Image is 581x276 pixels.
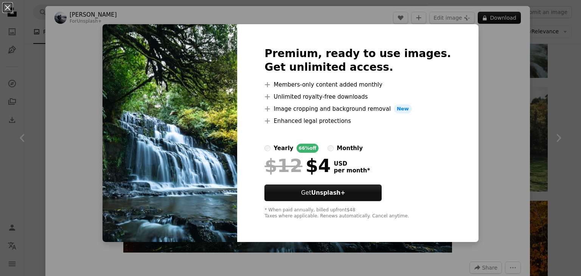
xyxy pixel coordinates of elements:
[334,167,370,174] span: per month *
[297,144,319,153] div: 66% off
[103,24,237,242] img: premium_photo-1675824592772-4d0f0daa067e
[264,207,451,219] div: * When paid annually, billed upfront $48 Taxes where applicable. Renews automatically. Cancel any...
[264,47,451,74] h2: Premium, ready to use images. Get unlimited access.
[264,145,270,151] input: yearly66%off
[337,144,363,153] div: monthly
[328,145,334,151] input: monthly
[311,189,345,196] strong: Unsplash+
[264,156,302,175] span: $12
[264,92,451,101] li: Unlimited royalty-free downloads
[394,104,412,113] span: New
[273,144,293,153] div: yearly
[264,156,331,175] div: $4
[264,80,451,89] li: Members-only content added monthly
[264,185,382,201] button: GetUnsplash+
[334,160,370,167] span: USD
[264,104,451,113] li: Image cropping and background removal
[264,116,451,126] li: Enhanced legal protections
